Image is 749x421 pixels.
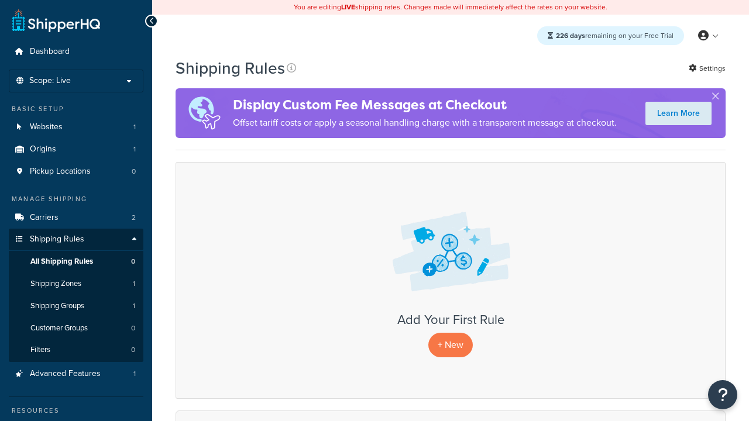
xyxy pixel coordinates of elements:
a: Websites 1 [9,116,143,138]
span: Shipping Groups [30,301,84,311]
a: Shipping Rules [9,229,143,250]
a: Learn More [645,102,712,125]
li: Pickup Locations [9,161,143,182]
a: Advanced Features 1 [9,363,143,385]
span: 1 [133,301,135,311]
span: 1 [133,122,136,132]
li: Advanced Features [9,363,143,385]
a: Pickup Locations 0 [9,161,143,182]
h4: Display Custom Fee Messages at Checkout [233,95,617,115]
span: Origins [30,144,56,154]
span: Pickup Locations [30,167,91,177]
span: Carriers [30,213,59,223]
li: Shipping Rules [9,229,143,362]
span: 0 [131,345,135,355]
p: + New [428,333,473,357]
li: Carriers [9,207,143,229]
li: Filters [9,339,143,361]
span: 2 [132,213,136,223]
span: Shipping Zones [30,279,81,289]
a: Origins 1 [9,139,143,160]
span: Customer Groups [30,323,88,333]
a: Filters 0 [9,339,143,361]
a: Shipping Zones 1 [9,273,143,295]
p: Offset tariff costs or apply a seasonal handling charge with a transparent message at checkout. [233,115,617,131]
strong: 226 days [556,30,585,41]
span: Shipping Rules [30,234,84,244]
div: Basic Setup [9,104,143,114]
span: 1 [133,144,136,154]
li: Websites [9,116,143,138]
a: Dashboard [9,41,143,63]
span: Dashboard [30,47,70,57]
li: Customer Groups [9,318,143,339]
span: 0 [131,257,135,267]
span: Websites [30,122,63,132]
a: Shipping Groups 1 [9,295,143,317]
div: Resources [9,406,143,416]
a: Settings [689,60,726,77]
span: 0 [132,167,136,177]
span: 1 [133,369,136,379]
span: Advanced Features [30,369,101,379]
a: Carriers 2 [9,207,143,229]
div: Manage Shipping [9,194,143,204]
li: Origins [9,139,143,160]
button: Open Resource Center [708,380,737,409]
span: 1 [133,279,135,289]
span: Scope: Live [29,76,71,86]
h3: Add Your First Rule [188,313,713,327]
span: All Shipping Rules [30,257,93,267]
div: remaining on your Free Trial [537,26,684,45]
a: Customer Groups 0 [9,318,143,339]
span: 0 [131,323,135,333]
img: duties-banner-06bc72dcb5fe05cb3f9472aba00be2ae8eb53ab6f0d8bb03d382ba314ac3c341.png [176,88,233,138]
li: All Shipping Rules [9,251,143,272]
h1: Shipping Rules [176,57,285,80]
a: ShipperHQ Home [12,9,100,32]
a: All Shipping Rules 0 [9,251,143,272]
li: Shipping Groups [9,295,143,317]
span: Filters [30,345,50,355]
li: Shipping Zones [9,273,143,295]
b: LIVE [341,2,355,12]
